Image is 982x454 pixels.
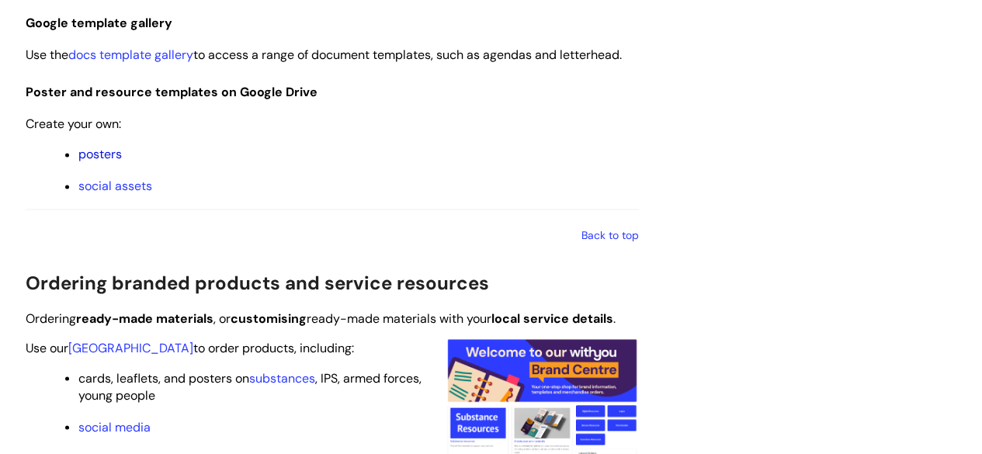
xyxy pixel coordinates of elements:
a: [GEOGRAPHIC_DATA] [68,339,193,355]
strong: ready-made materials [76,310,213,326]
span: Use the to access a range of document templates, such as agendas and letterhead. [26,47,622,63]
span: Poster and resource templates on Google Drive [26,84,318,100]
a: social media [78,418,151,435]
span: Ordering , or ready-made materials with your . [26,310,616,326]
strong: customising [231,310,307,326]
a: posters [78,146,122,162]
a: substances [249,369,315,386]
span: Google template gallery [26,15,172,31]
a: social assets [78,178,152,194]
span: Ordering branded products and service resources [26,270,489,294]
span: Create your own: [26,116,121,132]
span: cards, leaflets, and posters on , IPS, armed forces, young people [78,369,422,403]
a: docs template gallery [68,47,193,63]
span: Use our to order products, including: [26,339,354,355]
strong: local service details [491,310,613,326]
a: Back to top [581,227,639,241]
